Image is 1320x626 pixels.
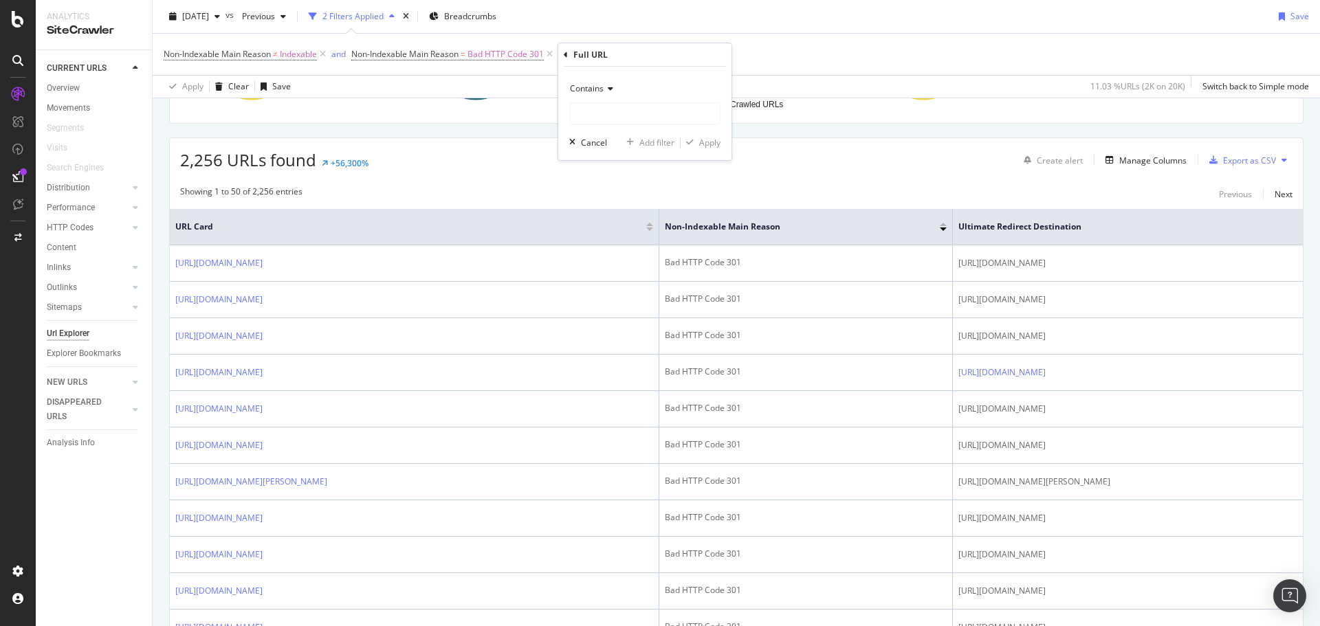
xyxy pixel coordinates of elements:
[175,256,263,270] a: [URL][DOMAIN_NAME]
[47,346,142,361] a: Explorer Bookmarks
[461,48,465,60] span: =
[665,584,947,596] div: Bad HTTP Code 301
[47,61,129,76] a: CURRENT URLS
[228,80,249,92] div: Clear
[47,141,67,155] div: Visits
[1090,80,1185,92] div: 11.03 % URLs ( 2K on 20K )
[47,101,90,115] div: Movements
[47,326,142,341] a: Url Explorer
[164,76,203,98] button: Apply
[280,45,317,64] span: Indexable
[175,366,263,379] a: [URL][DOMAIN_NAME]
[665,366,947,378] div: Bad HTTP Code 301
[1290,10,1309,22] div: Save
[180,186,302,202] div: Showing 1 to 50 of 2,256 entries
[1273,5,1309,27] button: Save
[47,395,116,424] div: DISAPPEARED URLS
[621,135,674,149] button: Add filter
[1219,186,1252,202] button: Previous
[665,475,947,487] div: Bad HTTP Code 301
[331,47,346,60] button: and
[1119,155,1187,166] div: Manage Columns
[467,45,544,64] span: Bad HTTP Code 301
[958,584,1046,598] span: [URL][DOMAIN_NAME]
[958,293,1046,306] span: [URL][DOMAIN_NAME]
[1100,152,1187,168] button: Manage Columns
[699,137,720,148] div: Apply
[47,280,129,295] a: Outlinks
[730,100,783,109] text: Crawled URLs
[47,141,81,155] a: Visits
[423,5,502,27] button: Breadcrumbs
[958,475,1110,489] span: [URL][DOMAIN_NAME][PERSON_NAME]
[958,256,1046,270] span: [URL][DOMAIN_NAME]
[182,10,209,22] span: 2025 Oct. 9th
[225,9,236,21] span: vs
[1204,149,1276,171] button: Export as CSV
[47,181,90,195] div: Distribution
[47,121,98,135] a: Segments
[164,5,225,27] button: [DATE]
[331,157,368,169] div: +56,300%
[444,10,496,22] span: Breadcrumbs
[47,81,80,96] div: Overview
[236,5,291,27] button: Previous
[47,300,82,315] div: Sitemaps
[175,438,263,452] a: [URL][DOMAIN_NAME]
[331,48,346,60] div: and
[47,280,77,295] div: Outlinks
[958,221,1277,233] span: Ultimate Redirect Destination
[47,11,141,23] div: Analytics
[1202,80,1309,92] div: Switch back to Simple mode
[665,256,947,269] div: Bad HTTP Code 301
[1275,188,1292,200] div: Next
[47,121,84,135] div: Segments
[958,402,1046,416] span: [URL][DOMAIN_NAME]
[555,46,610,63] button: Add Filter
[665,438,947,451] div: Bad HTTP Code 301
[47,346,121,361] div: Explorer Bookmarks
[665,329,947,342] div: Bad HTTP Code 301
[47,161,104,175] div: Search Engines
[665,511,947,524] div: Bad HTTP Code 301
[1018,149,1083,171] button: Create alert
[236,10,275,22] span: Previous
[47,23,141,38] div: SiteCrawler
[175,548,263,561] a: [URL][DOMAIN_NAME]
[958,548,1046,561] span: [URL][DOMAIN_NAME]
[47,326,89,341] div: Url Explorer
[47,375,87,390] div: NEW URLS
[400,10,412,23] div: times
[47,436,95,450] div: Analysis Info
[255,76,291,98] button: Save
[303,5,400,27] button: 2 Filters Applied
[573,49,608,60] div: Full URL
[47,161,118,175] a: Search Engines
[47,201,129,215] a: Performance
[570,82,604,94] span: Contains
[175,475,327,489] a: [URL][DOMAIN_NAME][PERSON_NAME]
[681,135,720,149] button: Apply
[581,137,607,148] div: Cancel
[47,260,129,275] a: Inlinks
[182,80,203,92] div: Apply
[1275,186,1292,202] button: Next
[47,221,93,235] div: HTTP Codes
[665,548,947,560] div: Bad HTTP Code 301
[1197,76,1309,98] button: Switch back to Simple mode
[958,511,1046,525] span: [URL][DOMAIN_NAME]
[47,300,129,315] a: Sitemaps
[272,80,291,92] div: Save
[47,221,129,235] a: HTTP Codes
[958,438,1046,452] span: [URL][DOMAIN_NAME]
[47,101,142,115] a: Movements
[175,511,263,525] a: [URL][DOMAIN_NAME]
[47,436,142,450] a: Analysis Info
[180,148,316,171] span: 2,256 URLs found
[210,76,249,98] button: Clear
[1273,579,1306,612] div: Open Intercom Messenger
[175,329,263,343] a: [URL][DOMAIN_NAME]
[1223,155,1276,166] div: Export as CSV
[322,10,384,22] div: 2 Filters Applied
[564,135,607,149] button: Cancel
